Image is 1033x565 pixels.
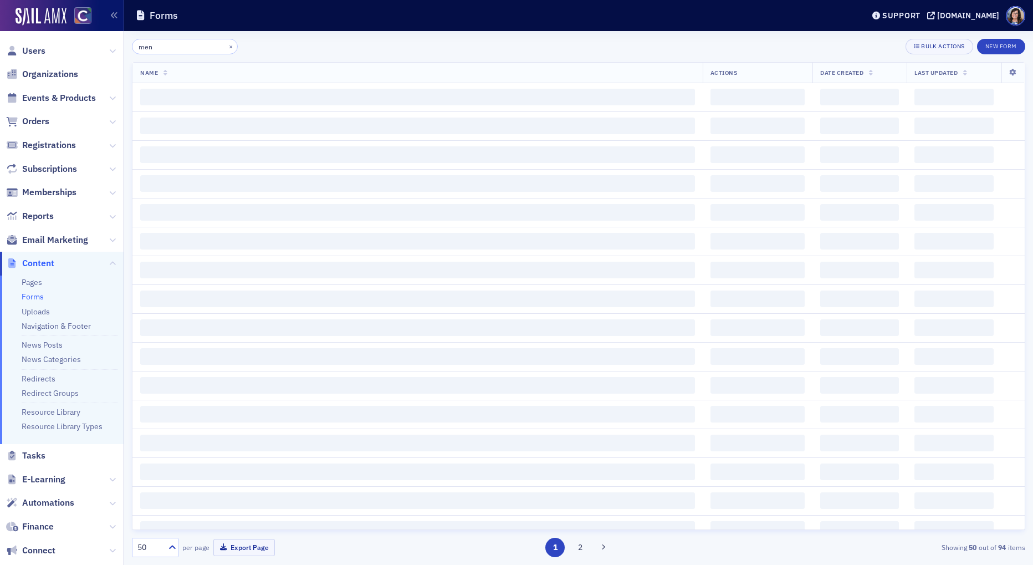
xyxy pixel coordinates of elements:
span: ‌ [710,521,805,538]
span: Registrations [22,139,76,151]
h1: Forms [150,9,178,22]
span: Name [140,69,158,77]
span: ‌ [820,521,899,538]
span: ‌ [710,262,805,278]
div: [DOMAIN_NAME] [937,11,999,21]
div: Support [882,11,921,21]
a: View Homepage [67,7,91,26]
a: News Categories [22,354,81,364]
span: Email Marketing [22,234,88,246]
span: ‌ [710,377,805,394]
span: ‌ [820,348,899,365]
span: ‌ [820,492,899,509]
span: Finance [22,521,54,533]
span: ‌ [914,435,994,451]
span: ‌ [820,146,899,163]
a: Registrations [6,139,76,151]
span: ‌ [820,233,899,250]
span: ‌ [140,291,695,307]
img: SailAMX [74,7,91,24]
span: Subscriptions [22,163,77,175]
span: Orders [22,115,49,128]
span: Reports [22,210,54,222]
span: ‌ [820,406,899,423]
span: ‌ [140,89,695,105]
div: Bulk Actions [921,43,964,49]
button: × [226,41,236,51]
button: [DOMAIN_NAME] [927,12,1003,19]
span: ‌ [140,175,695,192]
a: Reports [6,210,54,222]
span: ‌ [914,492,994,509]
a: New Form [977,40,1025,50]
span: Date Created [820,69,863,77]
span: ‌ [914,291,994,307]
span: ‌ [914,319,994,336]
a: Email Marketing [6,234,88,246]
span: ‌ [820,89,899,105]
span: ‌ [140,377,695,394]
span: Tasks [22,450,45,462]
span: ‌ [914,233,994,250]
span: ‌ [820,435,899,451]
button: 1 [545,538,565,557]
img: SailAMX [16,8,67,26]
span: ‌ [710,348,805,365]
a: News Posts [22,340,63,350]
span: Events & Products [22,92,96,104]
strong: 94 [996,542,1008,552]
span: ‌ [914,146,994,163]
span: ‌ [140,233,695,250]
span: ‌ [914,464,994,480]
span: ‌ [140,146,695,163]
label: per page [182,542,209,552]
a: Uploads [22,307,50,317]
span: E-Learning [22,474,65,486]
span: ‌ [914,521,994,538]
span: ‌ [820,175,899,192]
a: Redirects [22,374,55,384]
a: E-Learning [6,474,65,486]
span: Automations [22,497,74,509]
span: ‌ [140,319,695,336]
span: ‌ [914,406,994,423]
span: ‌ [820,377,899,394]
a: Users [6,45,45,57]
span: ‌ [140,348,695,365]
span: Profile [1006,6,1025,26]
span: Memberships [22,186,76,198]
span: ‌ [710,175,805,192]
div: Showing out of items [735,542,1025,552]
span: ‌ [140,262,695,278]
a: Automations [6,497,74,509]
span: ‌ [140,464,695,480]
span: ‌ [710,118,805,134]
button: Bulk Actions [906,39,973,54]
span: ‌ [140,118,695,134]
span: ‌ [914,262,994,278]
span: ‌ [710,146,805,163]
span: ‌ [820,262,899,278]
span: ‌ [710,89,805,105]
div: 50 [137,542,162,553]
span: ‌ [820,464,899,480]
a: Redirect Groups [22,388,79,398]
a: Orders [6,115,49,128]
span: ‌ [710,464,805,480]
span: ‌ [820,118,899,134]
a: Forms [22,292,44,302]
span: ‌ [710,492,805,509]
span: ‌ [914,89,994,105]
span: ‌ [710,233,805,250]
span: ‌ [914,175,994,192]
a: Tasks [6,450,45,462]
a: Events & Products [6,92,96,104]
span: Users [22,45,45,57]
span: Organizations [22,68,78,80]
span: ‌ [140,435,695,451]
span: ‌ [914,377,994,394]
span: ‌ [820,319,899,336]
button: New Form [977,39,1025,54]
a: Connect [6,544,55,557]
